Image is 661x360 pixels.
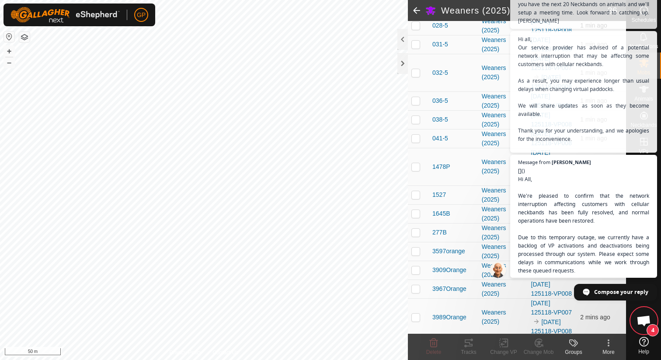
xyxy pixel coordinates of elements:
div: Weaners (2025) [482,261,524,280]
button: – [4,57,14,68]
span: 028-5 [432,21,448,30]
button: Map Layers [19,32,30,42]
span: 032-5 [432,68,448,77]
div: Weaners (2025) [482,242,524,261]
span: 3597orange [432,247,465,256]
div: Weaners (2025) [482,111,524,129]
span: 036-5 [432,96,448,105]
span: 041-5 [432,134,448,143]
a: [DATE] 125118-VP008 [531,318,572,335]
span: 031-5 [432,40,448,49]
span: 3989Orange [432,313,466,322]
button: Reset Map [4,31,14,42]
div: Weaners (2025) [482,205,524,223]
span: Delete [426,349,442,355]
a: Help [626,333,661,358]
div: Change VP [486,348,521,356]
span: 3967Orange [432,284,466,294]
span: 1527 [432,190,446,199]
a: Privacy Policy [169,349,202,357]
span: Hi all, Our service provider has advised of a potential network interruption that may be affectin... [518,35,649,160]
button: + [4,46,14,56]
span: 1645B [432,209,450,218]
div: Change Mob [521,348,556,356]
span: 17 Sept 2025, 12:02 pm [580,314,610,321]
span: Compose your reply [594,284,648,300]
h2: Weaners (2025) [441,5,608,16]
div: Weaners (2025) [482,17,524,35]
div: Weaners (2025) [482,129,524,148]
span: Message from [518,160,550,164]
div: Groups [556,348,591,356]
span: GP [137,10,146,20]
div: Weaners (2025) [482,224,524,242]
div: Open chat [631,308,657,334]
span: [PERSON_NAME] [552,160,591,164]
div: Weaners (2025) [482,308,524,326]
div: Weaners (2025) [482,280,524,298]
div: Weaners (2025) [482,35,524,54]
span: 1478P [432,162,450,171]
span: Help [638,349,649,354]
img: Gallagher Logo [10,7,120,23]
div: Weaners (2025) [482,92,524,110]
span: 038-5 [432,115,448,124]
div: Weaners (2025) [482,186,524,204]
img: to [533,318,540,325]
div: Weaners (2025) [482,157,524,176]
a: [DATE] 125118-VP007 [531,300,572,316]
span: []() Hi All, We're pleased to confirm that the network interruption affecting customers with cell... [518,167,649,341]
span: 4 [647,324,659,336]
span: 3909Orange [432,266,466,275]
a: Contact Us [212,349,238,357]
div: Tracks [451,348,486,356]
div: Weaners (2025) [482,63,524,82]
div: More [591,348,626,356]
span: 277B [432,228,447,237]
